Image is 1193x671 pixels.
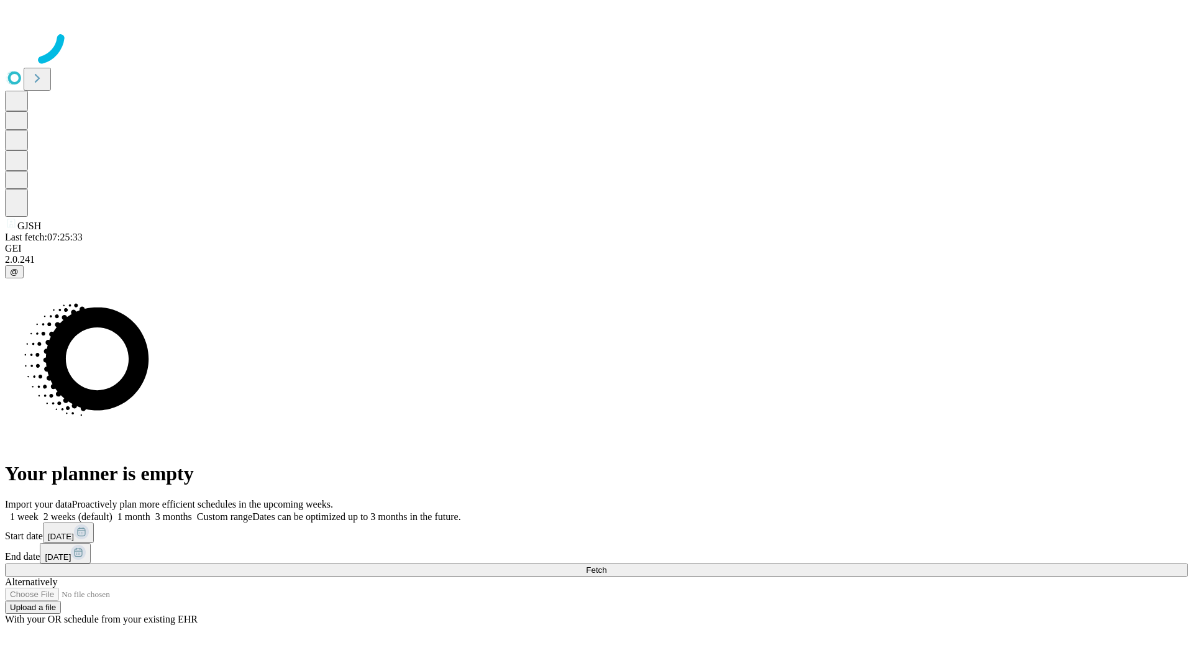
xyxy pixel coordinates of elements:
[117,511,150,522] span: 1 month
[5,564,1188,577] button: Fetch
[43,523,94,543] button: [DATE]
[5,232,83,242] span: Last fetch: 07:25:33
[5,614,198,624] span: With your OR schedule from your existing EHR
[586,565,606,575] span: Fetch
[5,499,72,509] span: Import your data
[5,254,1188,265] div: 2.0.241
[43,511,112,522] span: 2 weeks (default)
[197,511,252,522] span: Custom range
[5,543,1188,564] div: End date
[5,462,1188,485] h1: Your planner is empty
[5,265,24,278] button: @
[45,552,71,562] span: [DATE]
[40,543,91,564] button: [DATE]
[17,221,41,231] span: GJSH
[10,511,39,522] span: 1 week
[48,532,74,541] span: [DATE]
[252,511,460,522] span: Dates can be optimized up to 3 months in the future.
[5,577,57,587] span: Alternatively
[5,523,1188,543] div: Start date
[5,601,61,614] button: Upload a file
[5,243,1188,254] div: GEI
[72,499,333,509] span: Proactively plan more efficient schedules in the upcoming weeks.
[155,511,192,522] span: 3 months
[10,267,19,276] span: @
